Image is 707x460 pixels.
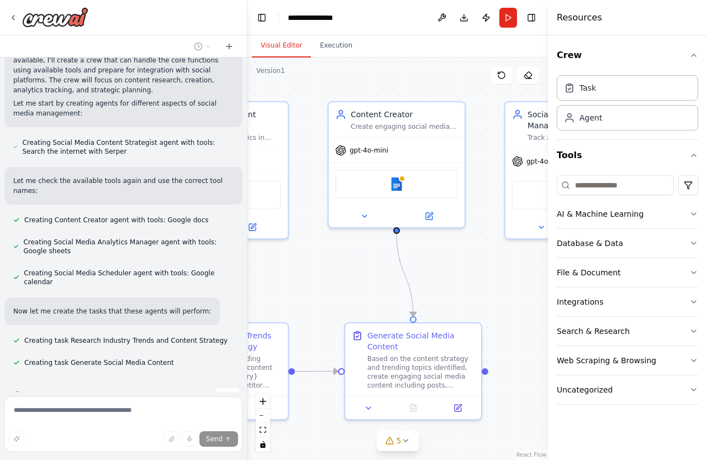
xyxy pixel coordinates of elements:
[377,431,419,451] button: 5
[557,200,698,228] button: AI & Machine Learning
[557,296,603,307] div: Integrations
[391,234,419,316] g: Edge from 12f0cfb0-cdb2-425d-abb7-532e5c4c49ef to 7bc67098-1c3e-45c3-90cd-ccb85de0c5e1
[256,423,270,437] button: fit view
[256,66,285,75] div: Version 1
[390,401,437,415] button: No output available
[527,133,635,142] div: Track and analyze social media performance metrics, engagement data, and audience insights to ide...
[256,437,270,452] button: toggle interactivity
[367,354,474,390] div: Based on the content strategy and trending topics identified, create engaging social media conten...
[254,10,270,25] button: Hide left sidebar
[9,431,24,447] button: Improve this prompt
[311,34,361,57] button: Execution
[557,11,602,24] h4: Resources
[22,138,234,156] span: Creating Social Media Content Strategist agent with tools: Search the internet with Serper
[350,146,388,155] span: gpt-4o-mini
[439,401,477,415] button: Open in side panel
[13,176,234,196] p: Let me check the available tools again and use the correct tool names:
[206,435,223,443] span: Send
[220,40,238,53] button: Start a new chat
[252,34,311,57] button: Visual Editor
[351,122,458,131] div: Create engaging social media content including posts, captions, hashtags, and visuals based on tr...
[504,101,642,239] div: Social Media Analytics ManagerTrack and analyze social media performance metrics, engagement data...
[557,384,613,395] div: Uncategorized
[557,140,698,171] button: Tools
[23,238,234,255] span: Creating Social Media Analytics Manager agent with tools: Google sheets
[579,82,596,93] div: Task
[527,109,635,131] div: Social Media Analytics Manager
[24,358,174,367] span: Creating task Generate Social Media Content
[295,366,338,377] g: Edge from 7f909cbe-57bd-4cfa-bdce-7b544bbd35d8 to 7bc67098-1c3e-45c3-90cd-ccb85de0c5e1
[13,98,234,118] p: Let me start by creating agents for different aspects of social media management:
[579,112,602,123] div: Agent
[256,394,270,452] div: React Flow controls
[367,330,474,352] div: Generate Social Media Content
[557,229,698,258] button: Database & Data
[220,391,235,400] span: Stop
[13,306,211,316] p: Now let me create the tasks that these agents will perform:
[344,322,482,420] div: Generate Social Media ContentBased on the content strategy and trending topics identified, create...
[22,7,88,27] img: Logo
[13,35,234,95] p: Perfect! I'll create a comprehensive social media automation crew from scratch. Since I don't see...
[328,101,466,228] div: Content CreatorCreate engaging social media content including posts, captions, hashtags, and visu...
[557,326,630,337] div: Search & Research
[557,355,656,366] div: Web Scraping & Browsing
[557,40,698,71] button: Crew
[557,208,643,219] div: AI & Machine Learning
[24,336,228,345] span: Creating task Research Industry Trends and Content Strategy
[516,452,546,458] a: React Flow attribution
[164,431,180,447] button: Upload files
[557,171,698,414] div: Tools
[526,157,565,166] span: gpt-4o-mini
[215,387,240,404] button: Stop
[351,109,458,120] div: Content Creator
[557,258,698,287] button: File & Document
[182,431,197,447] button: Click to speak your automation idea
[557,346,698,375] button: Web Scraping & Browsing
[151,322,289,420] div: Research Industry Trends and Content StrategyResearch current trending topics, hashtags, and cont...
[390,177,403,191] img: Google docs
[27,391,61,400] span: Thinking...
[398,210,460,223] button: Open in side panel
[557,287,698,316] button: Integrations
[557,375,698,404] button: Uncategorized
[256,394,270,409] button: zoom in
[397,435,402,446] span: 5
[557,317,698,346] button: Search & Research
[24,216,209,224] span: Creating Content Creator agent with tools: Google docs
[24,269,234,286] span: Creating Social Media Scheduler agent with tools: Google calendar
[256,409,270,423] button: zoom out
[189,40,216,53] button: Switch to previous chat
[199,431,238,447] button: Send
[288,12,345,23] nav: breadcrumb
[557,71,698,139] div: Crew
[524,10,539,25] button: Hide right sidebar
[221,221,283,234] button: Open in side panel
[557,238,623,249] div: Database & Data
[557,267,621,278] div: File & Document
